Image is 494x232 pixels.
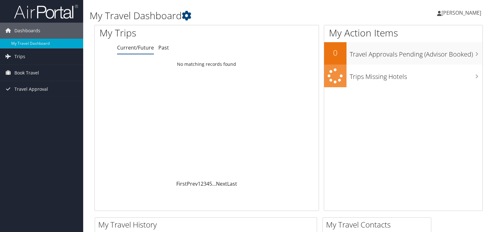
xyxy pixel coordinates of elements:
[14,65,39,81] span: Book Travel
[117,44,154,51] a: Current/Future
[176,180,187,187] a: First
[212,180,216,187] span: …
[14,49,25,65] span: Trips
[324,42,482,65] a: 0Travel Approvals Pending (Advisor Booked)
[324,26,482,40] h1: My Action Items
[187,180,198,187] a: Prev
[14,81,48,97] span: Travel Approval
[98,219,317,230] h2: My Travel History
[326,219,431,230] h2: My Travel Contacts
[90,9,355,22] h1: My Travel Dashboard
[206,180,209,187] a: 4
[198,180,201,187] a: 1
[203,180,206,187] a: 3
[437,3,488,22] a: [PERSON_NAME]
[14,23,40,39] span: Dashboards
[350,69,482,81] h3: Trips Missing Hotels
[324,47,347,58] h2: 0
[100,26,220,40] h1: My Trips
[14,4,78,19] img: airportal-logo.png
[158,44,169,51] a: Past
[324,65,482,87] a: Trips Missing Hotels
[209,180,212,187] a: 5
[350,47,482,59] h3: Travel Approvals Pending (Advisor Booked)
[95,58,319,70] td: No matching records found
[442,9,481,16] span: [PERSON_NAME]
[201,180,203,187] a: 2
[216,180,227,187] a: Next
[227,180,237,187] a: Last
